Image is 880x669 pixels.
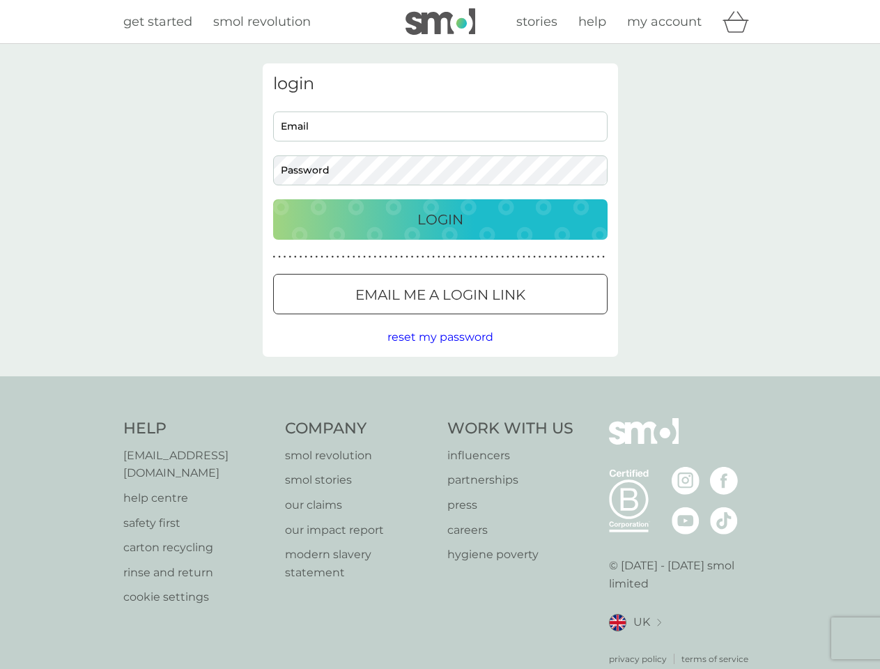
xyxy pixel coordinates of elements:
[454,254,456,261] p: ●
[549,254,552,261] p: ●
[369,254,371,261] p: ●
[592,254,594,261] p: ●
[123,12,192,32] a: get started
[597,254,600,261] p: ●
[406,8,475,35] img: smol
[316,254,318,261] p: ●
[294,254,297,261] p: ●
[710,507,738,535] img: visit the smol Tiktok page
[470,254,472,261] p: ●
[123,539,272,557] a: carton recycling
[501,254,504,261] p: ●
[447,471,573,489] p: partnerships
[633,613,650,631] span: UK
[373,254,376,261] p: ●
[358,254,361,261] p: ●
[422,254,424,261] p: ●
[447,496,573,514] a: press
[213,14,311,29] span: smol revolution
[401,254,403,261] p: ●
[681,652,748,666] a: terms of service
[337,254,339,261] p: ●
[448,254,451,261] p: ●
[288,254,291,261] p: ●
[123,447,272,482] a: [EMAIL_ADDRESS][DOMAIN_NAME]
[387,330,493,344] span: reset my password
[627,14,702,29] span: my account
[565,254,568,261] p: ●
[447,447,573,465] p: influencers
[578,14,606,29] span: help
[310,254,313,261] p: ●
[447,521,573,539] p: careers
[411,254,414,261] p: ●
[609,652,667,666] a: privacy policy
[417,208,463,231] p: Login
[464,254,467,261] p: ●
[284,254,286,261] p: ●
[586,254,589,261] p: ●
[480,254,483,261] p: ●
[723,8,757,36] div: basket
[578,12,606,32] a: help
[672,467,700,495] img: visit the smol Instagram page
[543,254,546,261] p: ●
[342,254,345,261] p: ●
[285,447,433,465] a: smol revolution
[447,418,573,440] h4: Work With Us
[528,254,531,261] p: ●
[385,254,387,261] p: ●
[602,254,605,261] p: ●
[300,254,302,261] p: ●
[539,254,541,261] p: ●
[363,254,366,261] p: ●
[123,588,272,606] a: cookie settings
[581,254,584,261] p: ●
[285,471,433,489] a: smol stories
[285,521,433,539] a: our impact report
[443,254,446,261] p: ●
[273,74,608,94] h3: login
[123,489,272,507] p: help centre
[379,254,382,261] p: ●
[123,564,272,582] a: rinse and return
[491,254,493,261] p: ●
[285,546,433,581] p: modern slavery statement
[672,507,700,535] img: visit the smol Youtube page
[347,254,350,261] p: ●
[555,254,557,261] p: ●
[512,254,515,261] p: ●
[389,254,392,261] p: ●
[285,496,433,514] a: our claims
[438,254,440,261] p: ●
[447,546,573,564] a: hygiene poverty
[123,514,272,532] p: safety first
[395,254,398,261] p: ●
[559,254,562,261] p: ●
[609,614,626,631] img: UK flag
[609,418,679,466] img: smol
[416,254,419,261] p: ●
[331,254,334,261] p: ●
[710,467,738,495] img: visit the smol Facebook page
[273,254,276,261] p: ●
[123,14,192,29] span: get started
[474,254,477,261] p: ●
[533,254,536,261] p: ●
[285,418,433,440] h4: Company
[496,254,499,261] p: ●
[326,254,329,261] p: ●
[507,254,509,261] p: ●
[406,254,408,261] p: ●
[355,284,525,306] p: Email me a login link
